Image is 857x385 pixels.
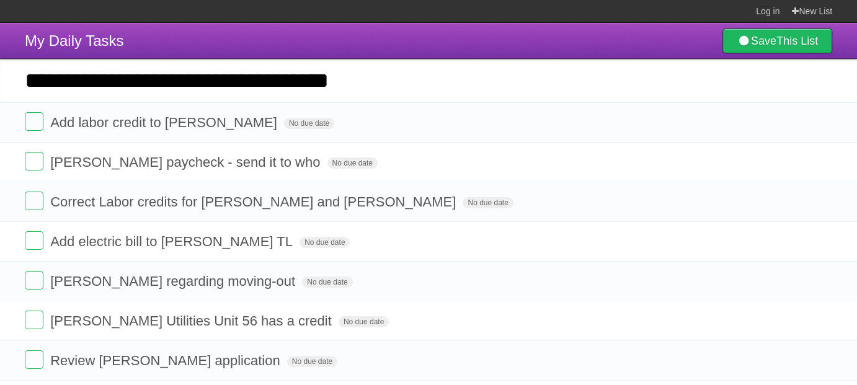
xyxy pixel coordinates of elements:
label: Done [25,152,43,170]
label: Done [25,271,43,290]
a: SaveThis List [722,29,832,53]
label: Done [25,231,43,250]
b: This List [776,35,818,47]
span: No due date [463,197,513,208]
span: Correct Labor credits for [PERSON_NAME] and [PERSON_NAME] [50,194,459,210]
span: [PERSON_NAME] paycheck - send it to who [50,154,323,170]
span: No due date [339,316,389,327]
label: Done [25,192,43,210]
label: Done [25,311,43,329]
span: Add labor credit to [PERSON_NAME] [50,115,280,130]
span: No due date [327,157,378,169]
span: No due date [287,356,337,367]
label: Done [25,112,43,131]
span: No due date [284,118,334,129]
span: My Daily Tasks [25,32,124,49]
span: [PERSON_NAME] regarding moving-out [50,273,298,289]
span: [PERSON_NAME] Utilities Unit 56 has a credit [50,313,335,329]
span: No due date [300,237,350,248]
label: Done [25,350,43,369]
span: Review [PERSON_NAME] application [50,353,283,368]
span: No due date [302,277,352,288]
span: Add electric bill to [PERSON_NAME] TL [50,234,296,249]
